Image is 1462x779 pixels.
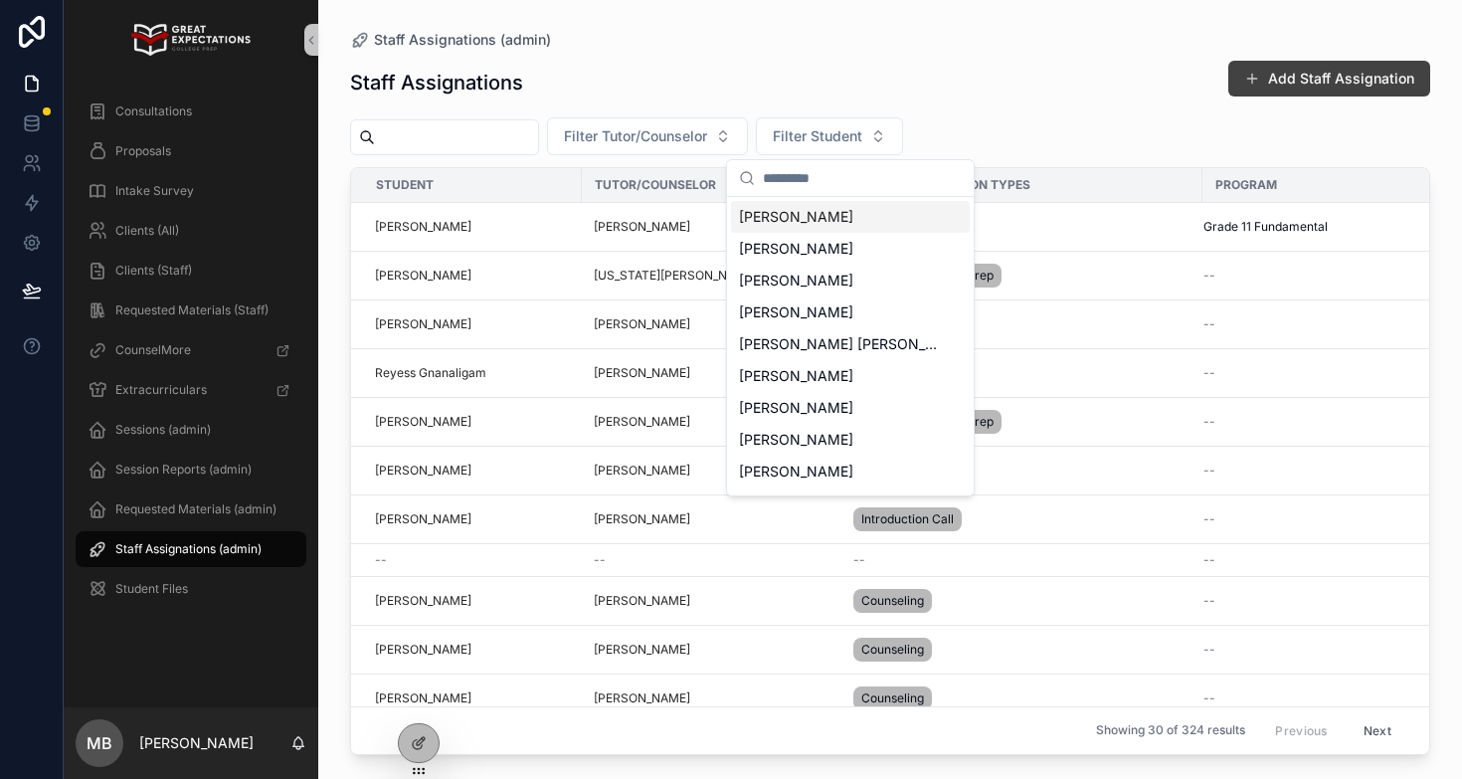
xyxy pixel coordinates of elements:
[375,414,471,430] a: [PERSON_NAME]
[375,463,471,479] a: [PERSON_NAME]
[1203,593,1215,609] span: --
[594,316,690,332] span: [PERSON_NAME]
[76,412,306,448] a: Sessions (admin)
[594,511,829,527] a: [PERSON_NAME]
[853,260,1190,292] a: Standardized Test Prep
[64,80,318,633] div: scrollable content
[375,414,570,430] a: [PERSON_NAME]
[594,316,829,332] a: [PERSON_NAME]
[594,414,829,430] a: [PERSON_NAME]
[1203,463,1215,479] span: --
[350,69,523,97] h1: Staff Assignations
[1203,365,1215,381] span: --
[375,268,471,284] a: [PERSON_NAME]
[115,342,191,358] span: CounselMore
[853,357,1190,389] a: Counseling
[853,406,1190,438] a: Standardized Test Prep
[375,552,387,568] span: --
[375,268,570,284] a: [PERSON_NAME]
[594,552,606,568] span: --
[1203,552,1215,568] span: --
[1203,511,1428,527] a: --
[594,463,690,479] a: [PERSON_NAME]
[76,452,306,487] a: Session Reports (admin)
[1228,61,1430,97] button: Add Staff Assignation
[375,593,570,609] a: [PERSON_NAME]
[375,690,471,706] span: [PERSON_NAME]
[1215,177,1277,193] span: Program
[594,690,690,706] a: [PERSON_NAME]
[375,365,486,381] a: Reyess Gnanaligam
[375,463,570,479] a: [PERSON_NAME]
[1203,511,1215,527] span: --
[115,382,207,398] span: Extracurriculars
[853,211,1190,243] a: Counseling
[375,365,570,381] a: Reyess Gnanaligam
[375,316,570,332] a: [PERSON_NAME]
[773,126,862,146] span: Filter Student
[861,642,924,658] span: Counseling
[1203,593,1428,609] a: --
[375,642,471,658] a: [PERSON_NAME]
[376,177,434,193] span: Student
[76,491,306,527] a: Requested Materials (admin)
[76,531,306,567] a: Staff Assignations (admin)
[375,552,570,568] a: --
[1203,268,1215,284] span: --
[375,511,471,527] a: [PERSON_NAME]
[861,593,924,609] span: Counseling
[594,642,690,658] a: [PERSON_NAME]
[375,219,471,235] span: [PERSON_NAME]
[1203,642,1428,658] a: --
[1203,219,1328,235] span: Grade 11 Fundamental
[1203,690,1428,706] a: --
[727,197,974,495] div: Suggestions
[594,268,757,284] a: [US_STATE][PERSON_NAME]
[115,541,262,557] span: Staff Assignations (admin)
[861,690,924,706] span: Counseling
[739,334,938,354] span: [PERSON_NAME] [PERSON_NAME]
[594,593,829,609] a: [PERSON_NAME]
[1203,552,1428,568] a: --
[564,126,707,146] span: Filter Tutor/Counselor
[594,219,690,235] a: [PERSON_NAME]
[115,263,192,279] span: Clients (Staff)
[76,173,306,209] a: Intake Survey
[1203,365,1428,381] a: --
[739,430,853,450] span: [PERSON_NAME]
[853,455,1190,487] a: Introduction Call
[594,365,690,381] a: [PERSON_NAME]
[375,642,570,658] a: [PERSON_NAME]
[853,682,1190,714] a: Counseling
[595,177,716,193] span: Tutor/Counselor
[853,552,1190,568] a: --
[594,414,690,430] a: [PERSON_NAME]
[76,571,306,607] a: Student Files
[76,372,306,408] a: Extracurriculars
[739,493,853,513] span: [PERSON_NAME]
[375,219,570,235] a: [PERSON_NAME]
[115,223,179,239] span: Clients (All)
[1350,715,1405,746] button: Next
[1203,316,1428,332] a: --
[1203,414,1215,430] span: --
[87,731,112,755] span: MB
[594,690,829,706] a: [PERSON_NAME]
[756,117,903,155] button: Select Button
[739,398,853,418] span: [PERSON_NAME]
[375,690,570,706] a: [PERSON_NAME]
[375,316,471,332] a: [PERSON_NAME]
[547,117,748,155] button: Select Button
[594,593,690,609] a: [PERSON_NAME]
[1203,690,1215,706] span: --
[76,253,306,289] a: Clients (Staff)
